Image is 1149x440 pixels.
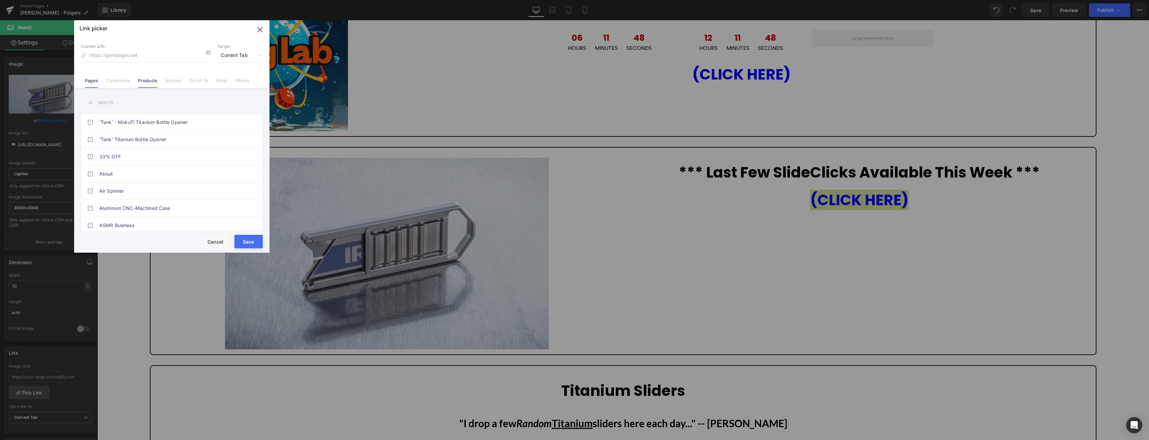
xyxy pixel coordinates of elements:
b: "I drop a few sliders here each day..." -- [PERSON_NAME] [362,397,690,409]
span: Current Tab [217,49,263,62]
a: 'Tank' Titanium Bottle Opener [99,131,248,148]
a: About [99,165,248,182]
a: 'Tank' - MokuTi Titanium Bottle Opener [99,114,248,131]
span: Seconds [661,25,686,31]
a: Scroll To [190,78,208,88]
a: Email [216,78,227,88]
a: Aluminum CNC-Machined Case [99,200,248,217]
a: (CLICK HERE) [713,169,811,190]
a: Air Spinner [99,183,248,199]
span: 11 [498,13,520,25]
i: Random [419,397,454,409]
span: Hours [471,25,489,31]
a: (CLICK HERE) [595,44,693,64]
span: Hours [602,25,620,31]
span: 12 [602,13,620,25]
a: Pages [85,78,98,88]
strong: *** Last Few SlideClicks Available This Week *** [581,142,943,162]
span: Seconds [529,25,554,31]
p: Custom URL [81,44,211,49]
p: Target [217,44,263,49]
a: Phone [235,78,249,88]
u: Titanium [454,397,495,409]
span: Minutes [498,25,520,31]
span: Minutes [629,25,652,31]
p: Link picker [79,25,107,32]
a: Collections [106,78,130,88]
div: Open Intercom Messenger [1126,417,1142,433]
a: Products [138,78,157,88]
a: 33% OFF [99,148,248,165]
a: Articles [165,78,182,88]
input: https://gempages.net [81,49,211,62]
strong: Titanium Sliders [464,360,588,381]
a: (CLICK HERE) [477,418,575,439]
button: Save [234,235,263,248]
span: 48 [661,13,686,25]
span: 48 [529,13,554,25]
span: 11 [629,13,652,25]
button: Cancel [202,235,229,248]
span: 06 [471,13,489,25]
input: search ... [81,95,263,110]
a: ASMR Business [99,217,248,234]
